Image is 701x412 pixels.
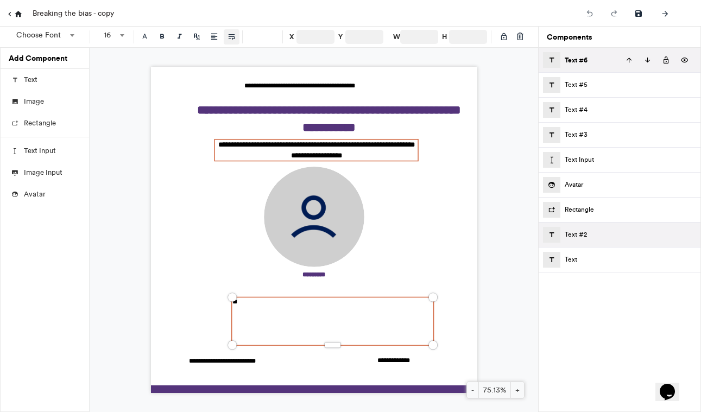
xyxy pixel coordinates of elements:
button: Uppercase [189,29,205,45]
div: Text #2 [565,223,694,247]
div: Text #4 [565,98,694,122]
div: Text [565,248,694,272]
label: Height [442,29,487,45]
button: Redo [603,3,625,23]
div: Text #6 [565,48,618,72]
span: 16 [93,29,128,45]
div: Text Input [1,140,89,162]
button: Save [628,3,649,23]
div: Text #3 [565,123,694,147]
input: X [296,30,334,44]
button: 75.13% [478,382,511,398]
span: W [393,32,400,42]
input: Y [345,30,383,44]
div: Text Input [565,148,694,172]
button: Undo [579,3,601,23]
button: - [466,382,479,398]
label: Position X [289,29,334,45]
span: X [289,32,296,42]
button: Bold [154,29,170,45]
button: Single/Multiline [224,29,239,45]
div: Avatar [565,173,694,197]
button: Lock Component [496,29,511,45]
div: Image [1,91,89,112]
div: Breaking the bias - copy [33,1,114,26]
input: W [400,30,438,44]
span: Components [547,27,692,48]
div: Text [1,69,89,91]
img: user.png [263,167,364,267]
input: H [449,30,487,44]
div: Avatar [1,183,89,205]
button: Italic [172,29,187,45]
button: Text Color [137,29,153,45]
span: Y [338,32,345,42]
span: Choose Font [5,29,78,45]
iframe: chat widget [655,369,690,401]
span: Add Component [9,48,81,69]
button: Delete Component [513,29,527,45]
button: + [510,382,525,398]
div: Rectangle [565,198,694,222]
label: Position Y [338,29,383,45]
label: Width [393,29,438,45]
span: Choose Font [12,28,72,43]
div: Image Input [1,162,89,183]
button: Align Text [206,29,222,45]
span: 16 [99,28,122,43]
div: Text #5 [565,73,694,97]
div: Rectangle [1,112,89,134]
span: H [442,32,449,42]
